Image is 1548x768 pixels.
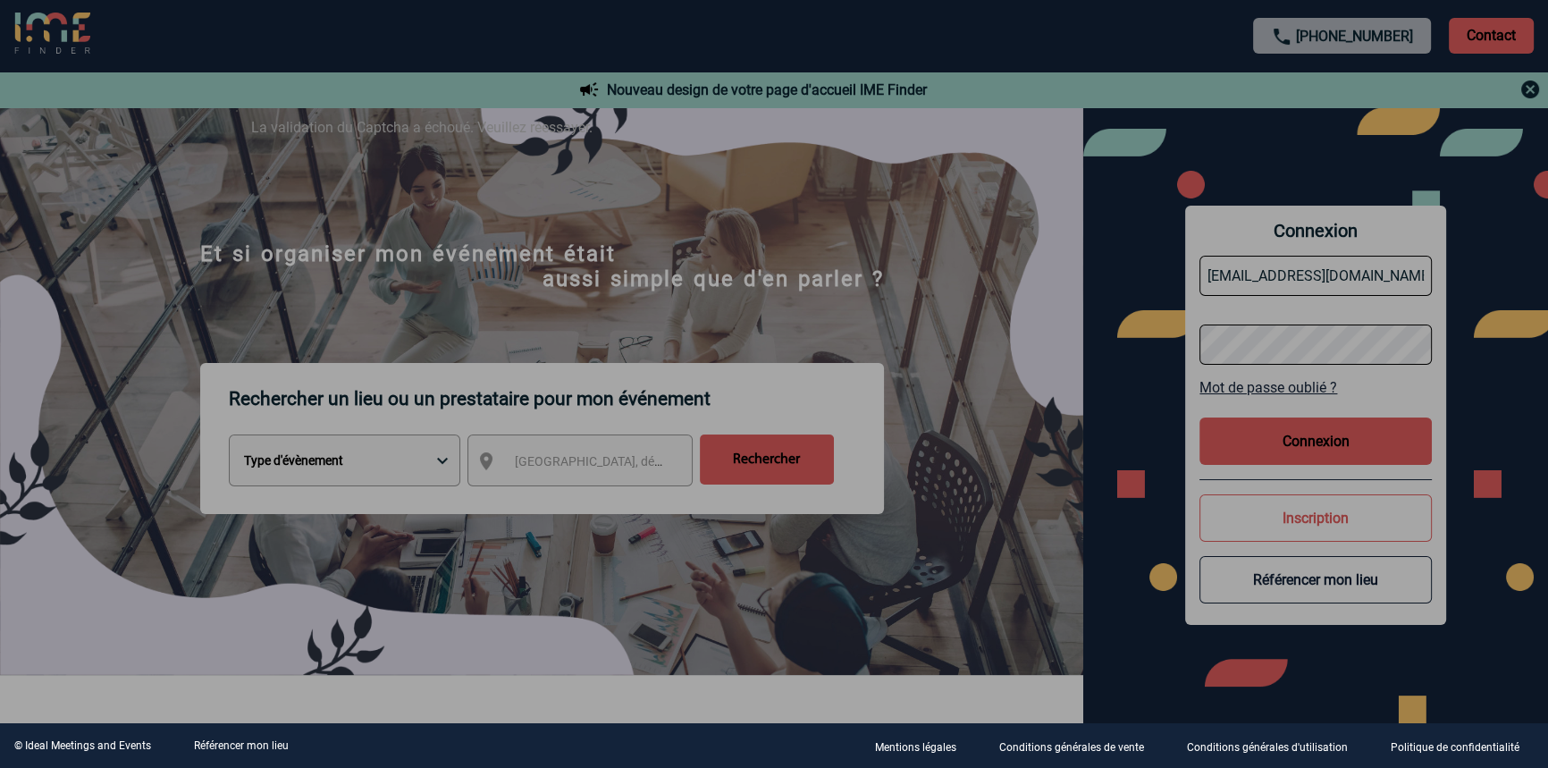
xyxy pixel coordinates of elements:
a: Conditions générales de vente [985,738,1173,755]
p: Conditions générales de vente [999,741,1144,754]
a: Politique de confidentialité [1376,738,1548,755]
a: Référencer mon lieu [194,739,289,752]
p: Conditions générales d'utilisation [1187,741,1348,754]
div: © Ideal Meetings and Events [14,739,151,752]
div: La validation du Captcha a échoué. Veuillez réessayer. [229,97,1319,181]
p: Mentions légales [875,741,956,754]
a: Conditions générales d'utilisation [1173,738,1376,755]
p: Politique de confidentialité [1391,741,1519,754]
a: Mentions légales [861,738,985,755]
